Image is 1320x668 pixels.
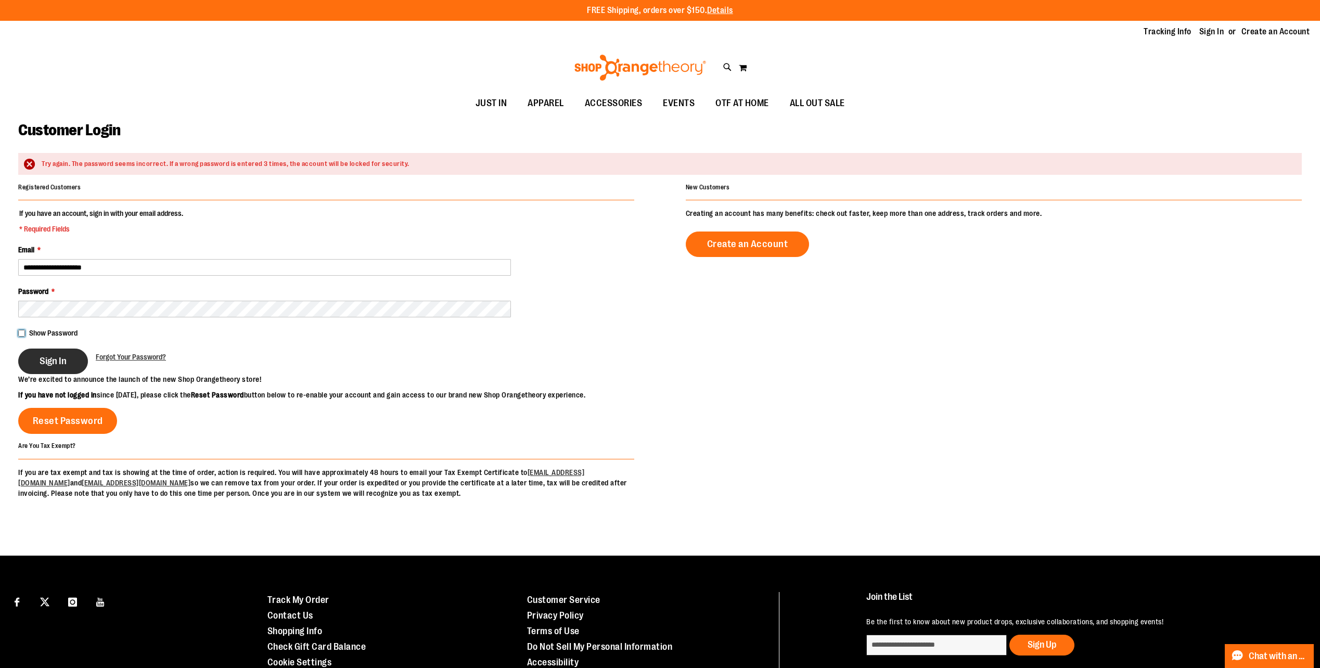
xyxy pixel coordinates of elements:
a: Privacy Policy [527,610,584,621]
span: ALL OUT SALE [790,92,845,115]
span: EVENTS [663,92,695,115]
button: Sign Up [1009,635,1074,656]
div: Try again. The password seems incorrect. If a wrong password is entered 3 times, the account will... [42,159,1291,169]
span: Customer Login [18,121,120,139]
a: Create an Account [686,232,810,257]
a: Visit our Instagram page [63,592,82,610]
span: Sign In [40,355,67,367]
p: FREE Shipping, orders over $150. [587,5,733,17]
a: Tracking Info [1144,26,1191,37]
p: We’re excited to announce the launch of the new Shop Orangetheory store! [18,374,660,384]
span: Create an Account [707,238,788,250]
span: Show Password [29,329,78,337]
a: Accessibility [527,657,579,667]
input: enter email [866,635,1007,656]
span: Password [18,287,48,296]
a: Forgot Your Password? [96,352,166,362]
span: Reset Password [33,415,103,427]
p: If you are tax exempt and tax is showing at the time of order, action is required. You will have ... [18,467,634,498]
button: Sign In [18,349,88,374]
p: Be the first to know about new product drops, exclusive collaborations, and shopping events! [866,616,1291,627]
a: [EMAIL_ADDRESS][DOMAIN_NAME] [82,479,190,487]
a: Terms of Use [527,626,580,636]
strong: Are You Tax Exempt? [18,442,76,449]
a: Sign In [1199,26,1224,37]
p: since [DATE], please click the button below to re-enable your account and gain access to our bran... [18,390,660,400]
a: Visit our Youtube page [92,592,110,610]
span: APPAREL [528,92,564,115]
a: Details [707,6,733,15]
a: Track My Order [267,595,329,605]
span: ACCESSORIES [585,92,643,115]
span: OTF AT HOME [715,92,769,115]
h4: Join the List [866,592,1291,611]
span: Chat with an Expert [1249,651,1308,661]
span: Sign Up [1028,639,1056,650]
strong: New Customers [686,184,730,191]
a: Check Gift Card Balance [267,641,366,652]
button: Chat with an Expert [1225,644,1314,668]
a: Cookie Settings [267,657,332,667]
a: Create an Account [1241,26,1310,37]
span: JUST IN [476,92,507,115]
img: Twitter [40,597,49,607]
span: Email [18,246,34,254]
a: Visit our Facebook page [8,592,26,610]
img: Shop Orangetheory [573,55,708,81]
a: Customer Service [527,595,600,605]
a: [EMAIL_ADDRESS][DOMAIN_NAME] [18,468,584,487]
a: Reset Password [18,408,117,434]
a: Visit our X page [36,592,54,610]
a: Contact Us [267,610,313,621]
span: * Required Fields [19,224,183,234]
a: Shopping Info [267,626,323,636]
a: Do Not Sell My Personal Information [527,641,673,652]
strong: Reset Password [191,391,244,399]
legend: If you have an account, sign in with your email address. [18,208,184,234]
strong: Registered Customers [18,184,81,191]
span: Forgot Your Password? [96,353,166,361]
strong: If you have not logged in [18,391,97,399]
p: Creating an account has many benefits: check out faster, keep more than one address, track orders... [686,208,1302,219]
